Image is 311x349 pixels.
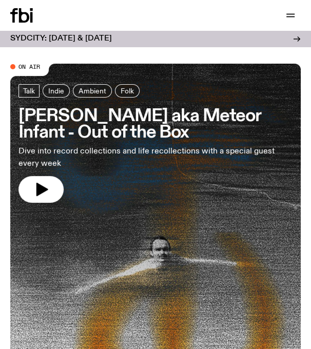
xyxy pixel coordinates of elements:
span: Indie [48,87,64,94]
h3: [PERSON_NAME] aka Meteor Infant - Out of the Box [18,108,293,141]
a: Ambient [73,84,112,98]
p: Dive into record collections and life recollections with a special guest every week [18,145,281,170]
a: Indie [43,84,70,98]
h3: SYDCITY: [DATE] & [DATE] [10,35,112,43]
span: On Air [18,63,40,70]
span: Folk [121,87,134,94]
span: Ambient [79,87,106,94]
span: Talk [23,87,35,94]
a: Folk [115,84,140,98]
a: Talk [18,84,40,98]
a: [PERSON_NAME] aka Meteor Infant - Out of the BoxDive into record collections and life recollectio... [18,84,293,203]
